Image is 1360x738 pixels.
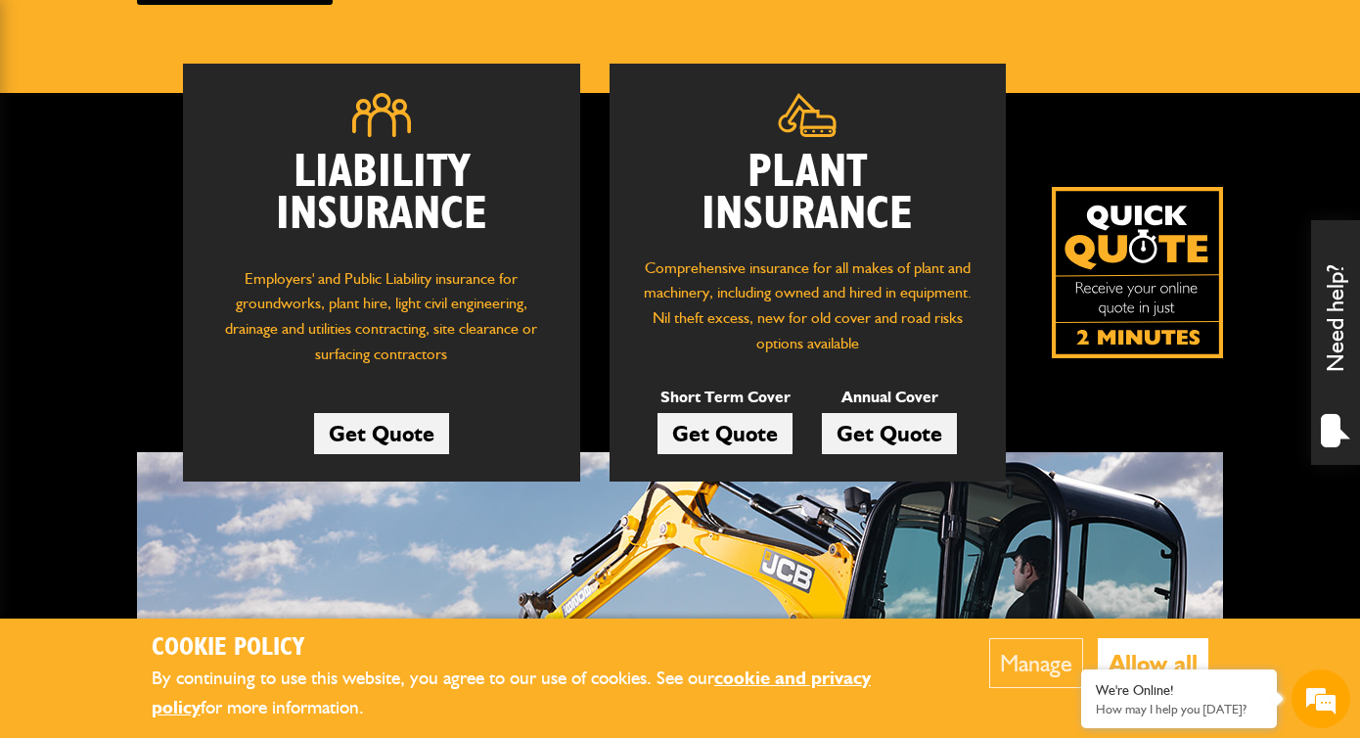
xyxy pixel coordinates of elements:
p: Employers' and Public Liability insurance for groundworks, plant hire, light civil engineering, d... [212,266,551,377]
p: How may I help you today? [1096,702,1262,716]
button: Allow all [1098,638,1208,688]
p: Short Term Cover [657,385,793,410]
p: Comprehensive insurance for all makes of plant and machinery, including owned and hired in equipm... [639,255,977,355]
img: Quick Quote [1052,187,1223,358]
p: Annual Cover [822,385,957,410]
a: Get Quote [314,413,449,454]
h2: Plant Insurance [639,152,977,236]
button: Manage [989,638,1083,688]
a: Get Quote [822,413,957,454]
a: Get Quote [657,413,793,454]
h2: Liability Insurance [212,152,551,247]
p: By continuing to use this website, you agree to our use of cookies. See our for more information. [152,664,929,723]
a: Get your insurance quote isn just 2-minutes [1052,187,1223,358]
div: We're Online! [1096,682,1262,699]
div: Need help? [1311,220,1360,465]
h2: Cookie Policy [152,633,929,664]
